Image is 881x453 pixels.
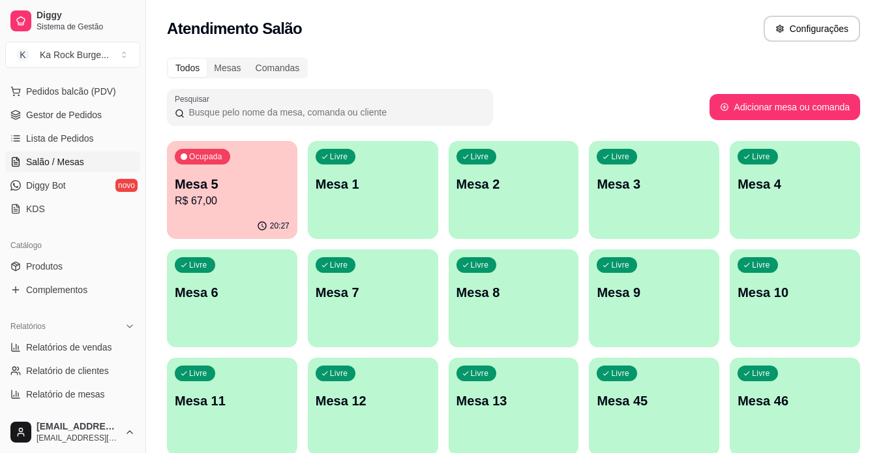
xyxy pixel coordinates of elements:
[709,94,860,120] button: Adicionar mesa ou comanda
[5,128,140,149] a: Lista de Pedidos
[175,193,290,209] p: R$ 67,00
[752,260,770,270] p: Livre
[5,235,140,256] div: Catálogo
[40,48,109,61] div: Ka Rock Burge ...
[456,283,571,302] p: Mesa 8
[26,108,102,121] span: Gestor de Pedidos
[26,132,94,145] span: Lista de Pedidos
[456,175,571,193] p: Mesa 2
[167,18,302,39] h2: Atendimento Salão
[26,202,45,215] span: KDS
[5,198,140,219] a: KDS
[5,42,140,68] button: Select a team
[597,175,711,193] p: Mesa 3
[175,175,290,193] p: Mesa 5
[167,249,297,347] button: LivreMesa 6
[449,249,579,347] button: LivreMesa 8
[185,106,485,119] input: Pesquisar
[752,151,770,162] p: Livre
[330,368,348,379] p: Livre
[738,392,852,410] p: Mesa 46
[471,260,489,270] p: Livre
[589,141,719,239] button: LivreMesa 3
[5,104,140,125] a: Gestor de Pedidos
[730,249,860,347] button: LivreMesa 10
[189,368,207,379] p: Livre
[5,384,140,405] a: Relatório de mesas
[26,364,109,377] span: Relatório de clientes
[730,141,860,239] button: LivreMesa 4
[5,5,140,37] a: DiggySistema de Gestão
[316,283,430,302] p: Mesa 7
[330,151,348,162] p: Livre
[456,392,571,410] p: Mesa 13
[471,368,489,379] p: Livre
[37,433,119,443] span: [EMAIL_ADDRESS][DOMAIN_NAME]
[167,141,297,239] button: OcupadaMesa 5R$ 67,0020:27
[5,337,140,358] a: Relatórios de vendas
[189,151,222,162] p: Ocupada
[5,81,140,102] button: Pedidos balcão (PDV)
[26,155,84,168] span: Salão / Mesas
[611,151,629,162] p: Livre
[308,249,438,347] button: LivreMesa 7
[37,22,135,32] span: Sistema de Gestão
[5,407,140,428] a: Relatório de fidelidadenovo
[175,392,290,410] p: Mesa 11
[270,221,290,231] p: 20:27
[738,283,852,302] p: Mesa 10
[752,368,770,379] p: Livre
[5,151,140,172] a: Salão / Mesas
[597,392,711,410] p: Mesa 45
[611,260,629,270] p: Livre
[16,48,29,61] span: K
[26,388,105,401] span: Relatório de mesas
[316,392,430,410] p: Mesa 12
[5,175,140,196] a: Diggy Botnovo
[308,141,438,239] button: LivreMesa 1
[316,175,430,193] p: Mesa 1
[26,341,112,354] span: Relatórios de vendas
[449,141,579,239] button: LivreMesa 2
[589,249,719,347] button: LivreMesa 9
[738,175,852,193] p: Mesa 4
[168,59,207,77] div: Todos
[248,59,307,77] div: Comandas
[611,368,629,379] p: Livre
[175,93,214,104] label: Pesquisar
[764,16,860,42] button: Configurações
[37,421,119,433] span: [EMAIL_ADDRESS][DOMAIN_NAME]
[26,260,63,273] span: Produtos
[189,260,207,270] p: Livre
[175,283,290,302] p: Mesa 6
[26,179,66,192] span: Diggy Bot
[26,85,116,98] span: Pedidos balcão (PDV)
[5,416,140,448] button: [EMAIL_ADDRESS][DOMAIN_NAME][EMAIL_ADDRESS][DOMAIN_NAME]
[5,256,140,277] a: Produtos
[5,360,140,381] a: Relatório de clientes
[10,321,46,332] span: Relatórios
[597,283,711,302] p: Mesa 9
[471,151,489,162] p: Livre
[5,279,140,300] a: Complementos
[26,283,87,296] span: Complementos
[207,59,248,77] div: Mesas
[330,260,348,270] p: Livre
[37,10,135,22] span: Diggy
